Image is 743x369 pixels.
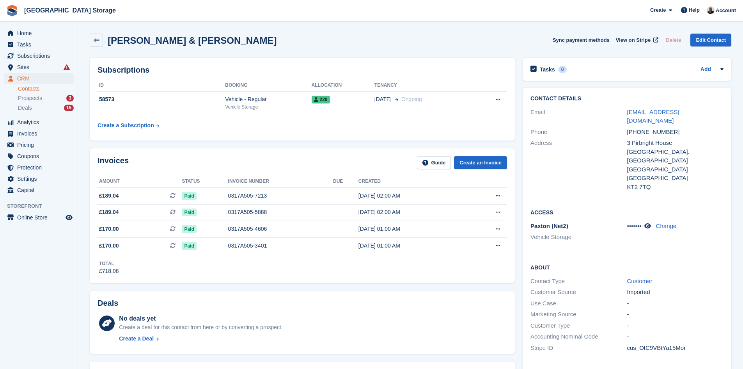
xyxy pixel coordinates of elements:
[17,50,64,61] span: Subscriptions
[228,192,333,200] div: 0317A505-7213
[627,321,723,330] div: -
[119,323,282,332] div: Create a deal for this contact from here or by converting a prospect.
[530,263,723,271] h2: About
[18,85,74,93] a: Contacts
[627,128,723,137] div: [PHONE_NUMBER]
[7,202,78,210] span: Storefront
[17,151,64,162] span: Coupons
[627,344,723,353] div: cus_OtC9VBtYa15Mor
[530,344,627,353] div: Stripe ID
[530,223,568,229] span: Paxton (Net2)
[18,94,42,102] span: Prospects
[333,175,358,188] th: Due
[17,212,64,223] span: Online Store
[17,185,64,196] span: Capital
[358,175,465,188] th: Created
[4,28,74,39] a: menu
[627,165,723,174] div: [GEOGRAPHIC_DATA]
[627,109,679,124] a: [EMAIL_ADDRESS][DOMAIN_NAME]
[99,267,119,275] div: £718.08
[225,103,311,111] div: Vehicle Storage
[228,225,333,233] div: 0317A505-4606
[99,242,119,250] span: £170.00
[650,6,666,14] span: Create
[627,288,723,297] div: Imported
[64,213,74,222] a: Preview store
[182,242,196,250] span: Paid
[4,185,74,196] a: menu
[656,223,677,229] a: Change
[530,288,627,297] div: Customer Source
[119,335,154,343] div: Create a Deal
[66,95,74,102] div: 3
[530,321,627,330] div: Customer Type
[99,225,119,233] span: £170.00
[627,148,723,165] div: [GEOGRAPHIC_DATA]. [GEOGRAPHIC_DATA]
[99,208,119,216] span: £189.04
[4,39,74,50] a: menu
[312,96,330,103] span: 220
[182,225,196,233] span: Paid
[17,28,64,39] span: Home
[540,66,555,73] h2: Tasks
[98,79,225,92] th: ID
[663,34,684,46] button: Delete
[530,332,627,341] div: Accounting Nominal Code
[374,79,473,92] th: Tenancy
[627,299,723,308] div: -
[228,242,333,250] div: 0317A505-3401
[530,128,627,137] div: Phone
[17,39,64,50] span: Tasks
[4,117,74,128] a: menu
[225,95,311,103] div: Vehicle - Regular
[558,66,567,73] div: 0
[4,139,74,150] a: menu
[98,118,159,133] a: Create a Subscription
[417,156,451,169] a: Guide
[98,156,129,169] h2: Invoices
[4,173,74,184] a: menu
[4,50,74,61] a: menu
[18,94,74,102] a: Prospects 3
[17,128,64,139] span: Invoices
[182,175,228,188] th: Status
[707,6,715,14] img: Keith Strivens
[530,208,723,216] h2: Access
[4,212,74,223] a: menu
[616,36,651,44] span: View on Stripe
[18,104,32,112] span: Deals
[627,174,723,183] div: [GEOGRAPHIC_DATA]
[627,278,653,284] a: Customer
[17,73,64,84] span: CRM
[690,34,731,46] a: Edit Contact
[358,242,465,250] div: [DATE] 01:00 AM
[99,192,119,200] span: £189.04
[4,162,74,173] a: menu
[530,233,627,242] li: Vehicle Storage
[627,139,723,148] div: 3 Pirbright House
[17,162,64,173] span: Protection
[627,310,723,319] div: -
[99,260,119,267] div: Total
[119,335,282,343] a: Create a Deal
[454,156,507,169] a: Create an Invoice
[18,104,74,112] a: Deals 15
[17,139,64,150] span: Pricing
[613,34,660,46] a: View on Stripe
[182,209,196,216] span: Paid
[312,79,374,92] th: Allocation
[627,183,723,192] div: KT2 7TQ
[17,117,64,128] span: Analytics
[98,175,182,188] th: Amount
[21,4,119,17] a: [GEOGRAPHIC_DATA] Storage
[358,225,465,233] div: [DATE] 01:00 AM
[358,208,465,216] div: [DATE] 02:00 AM
[374,95,392,103] span: [DATE]
[17,62,64,73] span: Sites
[401,96,422,102] span: Ongoing
[358,192,465,200] div: [DATE] 02:00 AM
[108,35,277,46] h2: [PERSON_NAME] & [PERSON_NAME]
[530,139,627,191] div: Address
[4,62,74,73] a: menu
[4,128,74,139] a: menu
